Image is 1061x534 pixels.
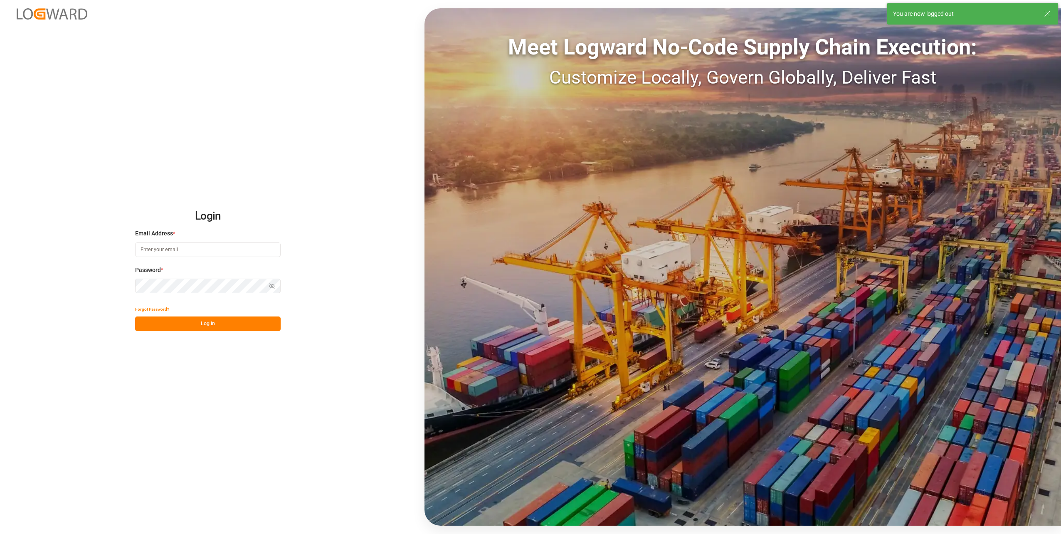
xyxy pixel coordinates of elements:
button: Forgot Password? [135,302,169,316]
input: Enter your email [135,242,281,257]
div: You are now logged out [893,10,1036,18]
span: Email Address [135,229,173,238]
span: Password [135,266,161,274]
div: Meet Logward No-Code Supply Chain Execution: [424,31,1061,64]
button: Log In [135,316,281,331]
img: Logward_new_orange.png [17,8,87,20]
div: Customize Locally, Govern Globally, Deliver Fast [424,64,1061,91]
h2: Login [135,203,281,230]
